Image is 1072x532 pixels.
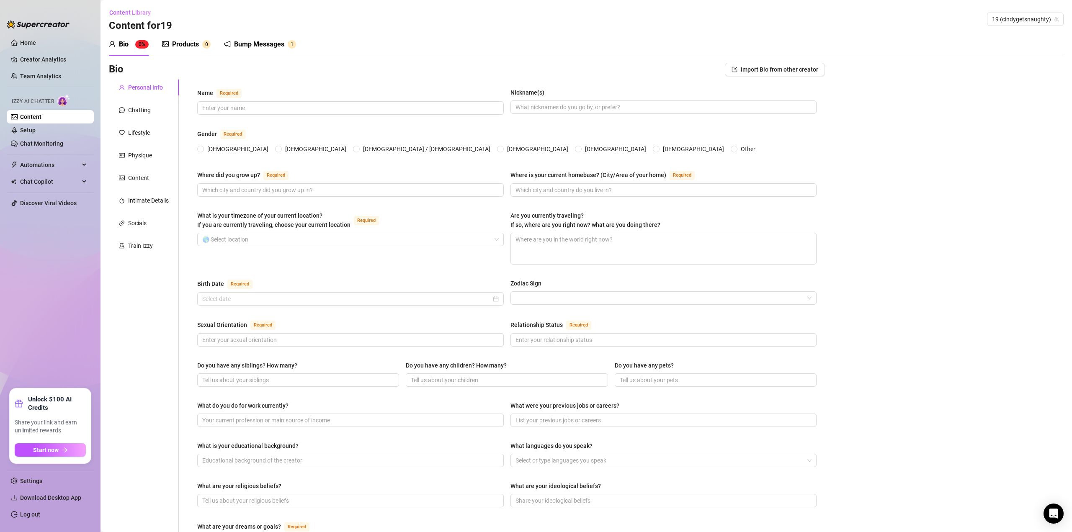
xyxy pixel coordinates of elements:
[20,494,81,501] span: Download Desktop App
[411,375,601,385] input: Do you have any children? How many?
[660,144,727,154] span: [DEMOGRAPHIC_DATA]
[15,443,86,457] button: Start nowarrow-right
[57,94,70,106] img: AI Chatter
[197,401,289,410] div: What do you do for work currently?
[119,243,125,249] span: experiment
[20,175,80,188] span: Chat Copilot
[20,140,63,147] a: Chat Monitoring
[197,361,297,370] div: Do you have any siblings? How many?
[263,171,289,180] span: Required
[119,220,125,226] span: link
[62,447,68,453] span: arrow-right
[510,401,619,410] div: What were your previous jobs or careers?
[510,170,666,180] div: Where is your current homebase? (City/Area of your home)
[109,6,157,19] button: Content Library
[202,496,497,505] input: What are your religious beliefs?
[197,522,281,531] div: What are your dreams or goals?
[128,83,163,92] div: Personal Info
[1044,504,1064,524] div: Open Intercom Messenger
[197,279,224,288] div: Birth Date
[20,39,36,46] a: Home
[109,41,116,47] span: user
[162,41,169,47] span: picture
[128,128,150,137] div: Lifestyle
[566,321,591,330] span: Required
[202,375,392,385] input: Do you have any siblings? How many?
[11,162,18,168] span: thunderbolt
[615,361,674,370] div: Do you have any pets?
[119,152,125,158] span: idcard
[510,88,544,97] div: Nickname(s)
[119,198,125,203] span: fire
[20,200,77,206] a: Discover Viral Videos
[20,73,61,80] a: Team Analytics
[615,361,680,370] label: Do you have any pets?
[510,279,541,288] div: Zodiac Sign
[234,39,284,49] div: Bump Messages
[737,144,759,154] span: Other
[992,13,1059,26] span: 19 (cindygetsnaughty)
[11,179,16,185] img: Chat Copilot
[15,399,23,408] span: gift
[197,441,304,450] label: What is your educational background?
[515,455,517,465] input: What languages do you speak?
[510,401,625,410] label: What were your previous jobs or careers?
[197,361,303,370] label: Do you have any siblings? How many?
[288,40,296,49] sup: 1
[620,375,810,385] input: Do you have any pets?
[360,144,494,154] span: [DEMOGRAPHIC_DATA] / [DEMOGRAPHIC_DATA]
[510,320,563,329] div: Relationship Status
[128,218,147,228] div: Socials
[197,212,350,228] span: What is your timezone of your current location? If you are currently traveling, choose your curre...
[725,63,825,76] button: Import Bio from other creator
[197,129,255,139] label: Gender
[510,170,704,180] label: Where is your current homebase? (City/Area of your home)
[250,321,276,330] span: Required
[197,441,299,450] div: What is your educational background?
[197,481,281,491] div: What are your religious beliefs?
[15,419,86,435] span: Share your link and earn unlimited rewards
[202,294,491,303] input: Birth Date
[128,173,149,182] div: Content
[20,113,41,120] a: Content
[202,335,497,344] input: Sexual Orientation
[282,144,350,154] span: [DEMOGRAPHIC_DATA]
[224,41,231,47] span: notification
[227,280,253,289] span: Required
[515,496,810,505] input: What are your ideological beliefs?
[128,241,153,250] div: Train Izzy
[510,320,600,330] label: Relationship Status
[119,85,125,90] span: user
[202,103,497,113] input: Name
[202,456,497,465] input: What is your educational background?
[741,66,818,73] span: Import Bio from other creator
[7,20,70,28] img: logo-BBDzfeDw.svg
[197,401,294,410] label: What do you do for work currently?
[12,98,54,105] span: Izzy AI Chatter
[510,481,601,491] div: What are your ideological beliefs?
[202,416,497,425] input: What do you do for work currently?
[109,9,151,16] span: Content Library
[515,185,810,195] input: Where is your current homebase? (City/Area of your home)
[128,196,169,205] div: Intimate Details
[197,481,287,491] label: What are your religious beliefs?
[510,88,550,97] label: Nickname(s)
[172,39,199,49] div: Products
[11,494,18,501] span: download
[354,216,379,225] span: Required
[406,361,513,370] label: Do you have any children? How many?
[20,158,80,172] span: Automations
[291,41,294,47] span: 1
[1054,17,1059,22] span: team
[119,130,125,136] span: heart
[197,88,251,98] label: Name
[197,522,319,532] label: What are your dreams or goals?
[33,447,59,453] span: Start now
[197,170,298,180] label: Where did you grow up?
[284,522,309,532] span: Required
[510,279,547,288] label: Zodiac Sign
[197,279,262,289] label: Birth Date
[732,67,737,72] span: import
[20,53,87,66] a: Creator Analytics
[197,320,285,330] label: Sexual Orientation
